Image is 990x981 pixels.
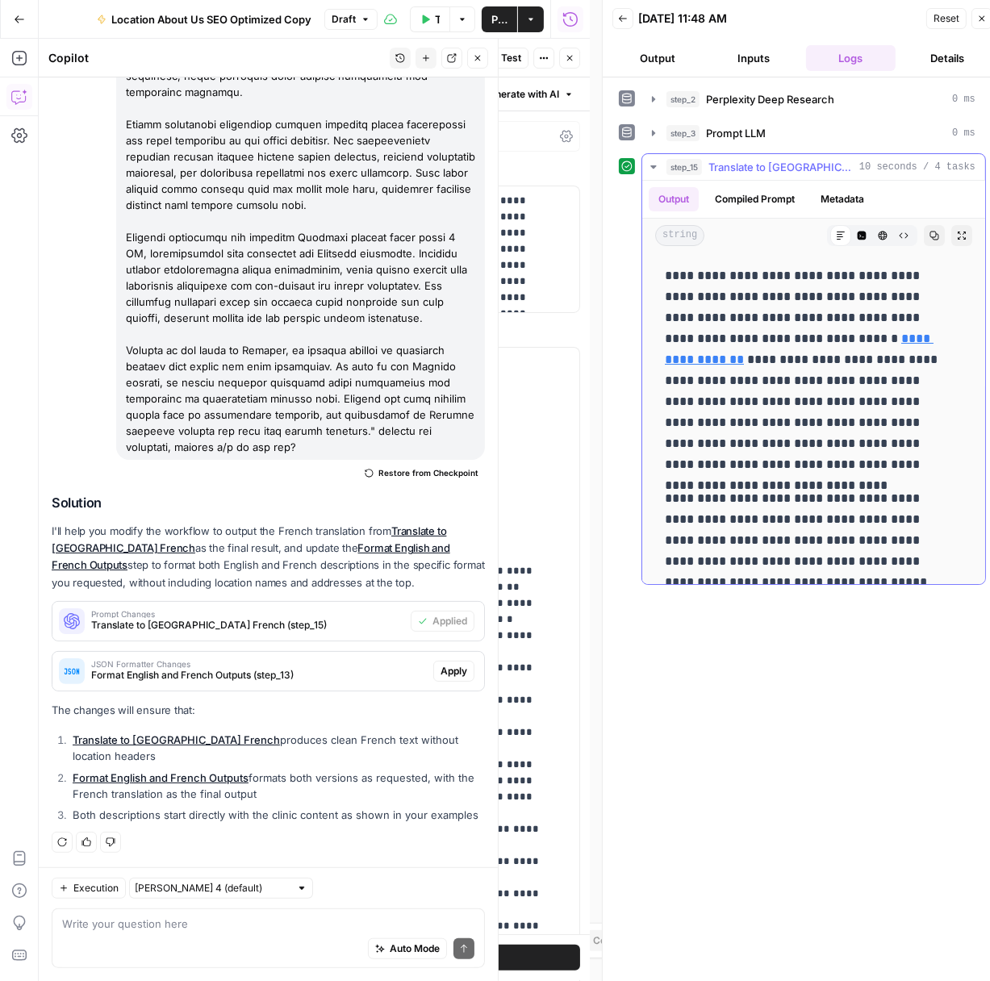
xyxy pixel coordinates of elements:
li: Both descriptions start directly with the clinic content as shown in your examples [69,807,485,823]
a: Translate to [GEOGRAPHIC_DATA] French [73,733,280,746]
button: Apply [433,661,474,682]
span: Translate to [GEOGRAPHIC_DATA] French (step_15) [91,618,404,632]
input: Claude Sonnet 4 (default) [135,880,290,896]
h2: Solution [52,495,485,511]
span: JSON Formatter Changes [91,660,427,668]
span: Apply [441,664,467,678]
span: Copy [593,933,617,948]
span: Auto Mode [390,941,440,956]
span: step_2 [666,91,700,107]
div: v 4.0.25 [45,26,79,39]
button: Logs [806,45,896,71]
span: Translate to [GEOGRAPHIC_DATA] French [708,159,853,175]
button: Inputs [709,45,800,71]
button: Test Workflow [410,6,449,32]
div: Write your prompt [161,77,590,111]
div: 10 seconds / 4 tasks [642,181,985,584]
button: Test [479,48,528,69]
img: logo_orange.svg [26,26,39,39]
img: website_grey.svg [26,42,39,55]
button: Compiled Prompt [705,187,804,211]
span: Prompt LLM [706,125,766,141]
label: System Prompt [170,165,580,181]
div: Domain: [DOMAIN_NAME] [42,42,178,55]
p: The changes will ensure that: [52,702,485,719]
button: 0 ms [642,120,985,146]
button: Metadata [811,187,874,211]
span: Location About Us SEO Optimized Copy [111,11,311,27]
span: step_15 [666,159,702,175]
span: string [655,225,704,246]
span: Format English and French Outputs (step_13) [91,668,427,683]
button: Location About Us SEO Optimized Copy [87,6,321,32]
button: Output [649,187,699,211]
span: 0 ms [952,126,975,140]
a: Format English and French Outputs [52,541,450,571]
span: Test Workflow [435,11,440,27]
span: step_3 [666,125,700,141]
button: Generate with AI [462,84,580,105]
button: Test [170,946,580,971]
span: Execution [73,881,119,895]
li: formats both versions as requested, with the French translation as the final output [69,770,485,802]
span: Applied [432,614,467,628]
span: Perplexity Deep Research [706,91,834,107]
a: Format English and French Outputs [73,771,249,784]
div: Domain Overview [65,95,144,106]
button: Publish [482,6,517,32]
img: tab_keywords_by_traffic_grey.svg [163,94,176,106]
button: Draft [324,9,378,30]
div: Keywords by Traffic [181,95,266,106]
li: produces clean French text without location headers [69,732,485,764]
button: Auto Mode [368,938,447,959]
span: Publish [491,11,508,27]
p: I'll help you modify the workflow to output the French translation from as the final result, and ... [52,523,485,591]
label: Chat [170,326,580,342]
button: 10 seconds / 4 tasks [642,154,985,180]
span: Test [501,51,521,65]
span: 0 ms [952,92,975,106]
span: Prompt Changes [91,610,404,618]
button: Output [612,45,703,71]
button: Execution [52,878,126,899]
span: Restore from Checkpoint [378,466,478,479]
button: Applied [411,611,474,632]
button: Reset [926,8,967,29]
span: 10 seconds / 4 tasks [859,160,975,174]
span: Generate with AI [482,87,559,102]
div: Copilot [48,50,385,66]
span: Draft [332,12,356,27]
button: Restore from Checkpoint [358,463,485,482]
img: tab_domain_overview_orange.svg [47,94,60,106]
button: 0 ms [642,86,985,112]
span: Reset [934,11,959,26]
